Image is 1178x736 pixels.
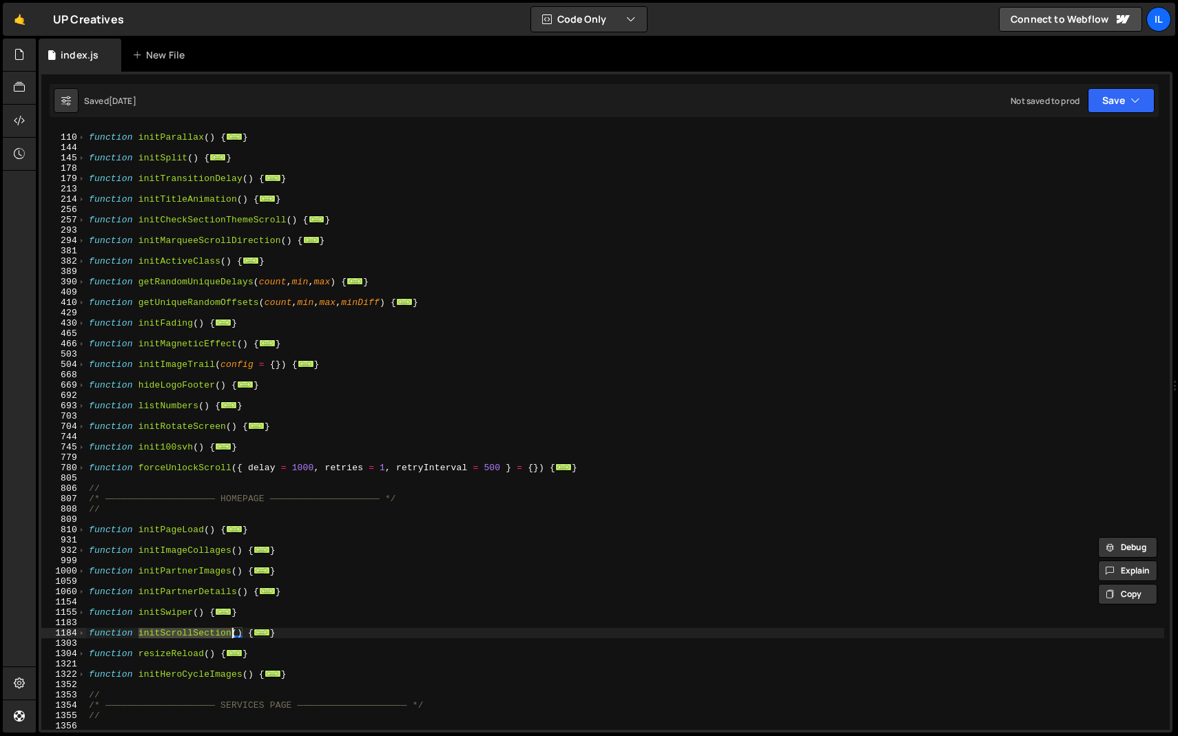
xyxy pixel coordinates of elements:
a: Il [1146,7,1171,32]
div: 178 [41,163,86,174]
div: 779 [41,452,86,463]
div: 465 [41,328,86,339]
div: 1355 [41,711,86,721]
div: 390 [41,277,86,287]
span: ... [347,277,363,285]
div: 503 [41,349,86,359]
span: ... [209,154,226,161]
div: 809 [41,514,86,525]
span: ... [226,525,242,533]
span: ... [220,401,237,409]
div: 932 [41,545,86,556]
div: 293 [41,225,86,235]
span: ... [242,257,259,264]
span: ... [226,649,242,657]
span: ... [302,236,319,244]
button: Save [1088,88,1155,113]
span: ... [237,381,254,388]
button: Debug [1098,537,1157,558]
div: 389 [41,266,86,277]
span: ... [254,546,270,554]
span: ... [308,215,324,223]
div: 213 [41,184,86,194]
div: New File [132,48,190,62]
div: 1059 [41,576,86,587]
div: Not saved to prod [1011,95,1079,107]
span: ... [259,339,276,347]
div: 214 [41,194,86,204]
div: 257 [41,215,86,225]
div: 179 [41,174,86,184]
div: index.js [61,48,99,62]
div: 805 [41,473,86,483]
div: 692 [41,390,86,401]
div: 409 [41,287,86,297]
span: ... [265,670,281,677]
div: 999 [41,556,86,566]
span: ... [226,133,242,140]
span: ... [259,587,276,595]
div: 704 [41,421,86,432]
div: 1303 [41,638,86,649]
span: ... [259,195,276,202]
span: ... [254,629,270,636]
div: 1060 [41,587,86,597]
div: 810 [41,525,86,535]
div: 466 [41,339,86,349]
div: 1352 [41,680,86,690]
div: 806 [41,483,86,494]
div: 745 [41,442,86,452]
a: Connect to Webflow [999,7,1142,32]
div: 429 [41,308,86,318]
button: Code Only [531,7,647,32]
div: 744 [41,432,86,442]
div: 1154 [41,597,86,607]
div: 780 [41,463,86,473]
div: 703 [41,411,86,421]
div: 1155 [41,607,86,618]
button: Explain [1098,560,1157,581]
div: 256 [41,204,86,215]
div: 1321 [41,659,86,669]
div: 1356 [41,721,86,731]
span: ... [215,608,231,616]
div: 807 [41,494,86,504]
div: 1353 [41,690,86,700]
div: 669 [41,380,86,390]
div: Saved [84,95,136,107]
span: ... [254,567,270,574]
div: 1183 [41,618,86,628]
div: 808 [41,504,86,514]
div: 145 [41,153,86,163]
span: ... [215,319,231,326]
span: ... [248,422,265,430]
span: ... [298,360,314,368]
div: 410 [41,297,86,308]
div: 382 [41,256,86,266]
div: 1322 [41,669,86,680]
div: 144 [41,143,86,153]
a: 🤙 [3,3,37,36]
div: 1184 [41,628,86,638]
div: 931 [41,535,86,545]
div: 430 [41,318,86,328]
div: 1354 [41,700,86,711]
span: ... [265,174,281,182]
div: 381 [41,246,86,256]
div: 693 [41,401,86,411]
div: 668 [41,370,86,380]
span: ... [215,443,231,450]
span: ... [555,463,572,471]
div: [DATE] [109,95,136,107]
div: 1304 [41,649,86,659]
span: ... [396,298,413,306]
div: 504 [41,359,86,370]
div: UP Creatives [53,11,124,28]
div: 110 [41,132,86,143]
div: 1000 [41,566,86,576]
div: 294 [41,235,86,246]
button: Copy [1098,584,1157,604]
